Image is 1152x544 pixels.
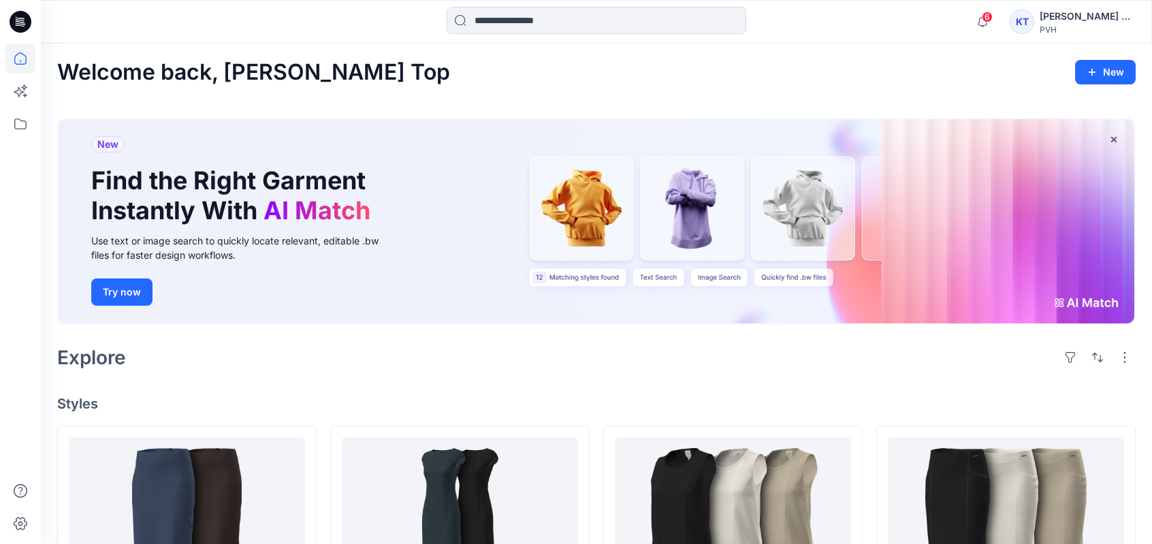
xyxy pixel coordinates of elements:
[1040,25,1135,35] div: PVH
[1075,60,1136,84] button: New
[263,195,370,225] span: AI Match
[1040,8,1135,25] div: [PERSON_NAME] Top [PERSON_NAME] Top
[1010,10,1034,34] div: KT
[57,347,126,368] h2: Explore
[57,60,450,85] h2: Welcome back, [PERSON_NAME] Top
[91,278,153,306] button: Try now
[982,12,993,22] span: 6
[97,136,118,153] span: New
[91,166,377,225] h1: Find the Right Garment Instantly With
[57,396,1136,412] h4: Styles
[91,234,398,262] div: Use text or image search to quickly locate relevant, editable .bw files for faster design workflows.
